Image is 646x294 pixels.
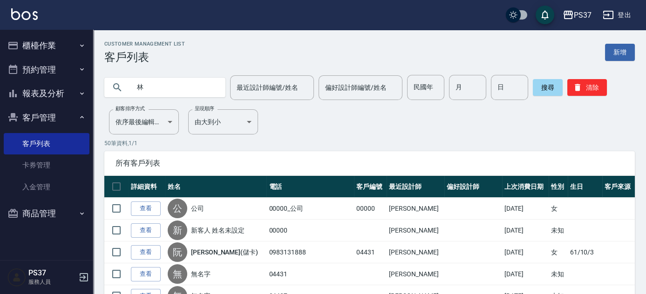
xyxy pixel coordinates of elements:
th: 詳細資料 [129,176,165,198]
a: 查看 [131,201,161,216]
td: [DATE] [502,241,549,263]
td: [PERSON_NAME] [387,263,444,285]
h2: Customer Management List [104,41,185,47]
th: 生日 [568,176,602,198]
th: 姓名 [165,176,267,198]
td: 00000 [354,198,387,220]
a: 無名字 [191,269,211,279]
td: 04431 [266,263,354,285]
td: 04431 [354,241,387,263]
div: 依序最後編輯時間 [109,109,179,134]
h3: 客戶列表 [104,51,185,64]
div: 新 [168,220,187,240]
div: PS37 [574,9,592,21]
a: 客戶列表 [4,133,89,154]
td: [PERSON_NAME] [387,198,444,220]
p: 50 筆資料, 1 / 1 [104,139,635,147]
th: 性別 [549,176,567,198]
td: [DATE] [502,198,549,220]
button: save [536,6,554,24]
button: PS37 [559,6,595,25]
td: [PERSON_NAME] [387,220,444,241]
th: 客戶編號 [354,176,387,198]
label: 顧客排序方式 [116,105,145,112]
th: 客戶來源 [602,176,635,198]
td: 61/10/3 [568,241,602,263]
input: 搜尋關鍵字 [130,75,218,100]
h5: PS37 [28,268,76,278]
a: 卡券管理 [4,154,89,176]
td: [DATE] [502,220,549,241]
td: 未知 [549,220,567,241]
td: 女 [549,241,567,263]
div: 由大到小 [188,109,258,134]
td: 女 [549,198,567,220]
th: 最近設計師 [387,176,444,198]
td: [PERSON_NAME] [387,241,444,263]
a: 公司 [191,204,204,213]
div: 公 [168,199,187,218]
button: 預約管理 [4,58,89,82]
img: Logo [11,8,38,20]
a: 查看 [131,223,161,238]
p: 服務人員 [28,278,76,286]
th: 偏好設計師 [444,176,502,198]
a: 新客人 姓名未設定 [191,226,245,235]
span: 所有客戶列表 [116,159,624,168]
img: Person [7,268,26,287]
button: 搜尋 [533,79,563,96]
button: 清除 [567,79,607,96]
button: 櫃檯作業 [4,33,89,58]
th: 上次消費日期 [502,176,549,198]
td: 0983131888 [266,241,354,263]
td: 未知 [549,263,567,285]
label: 呈現順序 [195,105,214,112]
button: 客戶管理 [4,106,89,130]
td: 00000_公司 [266,198,354,220]
th: 電話 [266,176,354,198]
a: 查看 [131,245,161,260]
a: 新增 [605,44,635,61]
td: [DATE] [502,263,549,285]
a: [PERSON_NAME](儲卡) [191,247,258,257]
a: 入金管理 [4,176,89,198]
button: 報表及分析 [4,81,89,106]
button: 登出 [599,7,635,24]
button: 商品管理 [4,201,89,226]
div: 無 [168,264,187,284]
div: 阮 [168,242,187,262]
td: 00000 [266,220,354,241]
a: 查看 [131,267,161,281]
